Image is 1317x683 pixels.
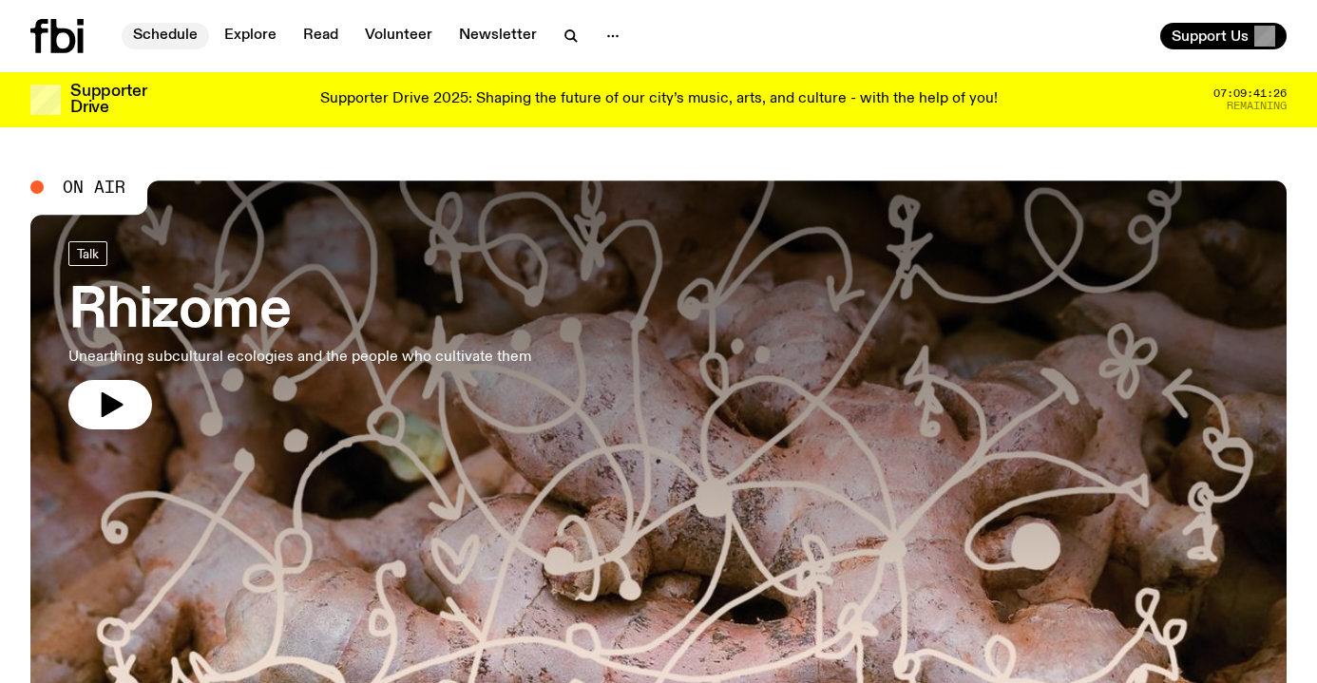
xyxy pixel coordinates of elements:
[1213,88,1287,99] span: 07:09:41:26
[122,23,209,49] a: Schedule
[1172,28,1249,45] span: Support Us
[63,179,125,196] span: On Air
[1160,23,1287,49] button: Support Us
[68,346,531,369] p: Unearthing subcultural ecologies and the people who cultivate them
[68,241,531,429] a: RhizomeUnearthing subcultural ecologies and the people who cultivate them
[77,246,99,260] span: Talk
[353,23,444,49] a: Volunteer
[292,23,350,49] a: Read
[70,84,146,116] h3: Supporter Drive
[68,285,531,338] h3: Rhizome
[320,91,998,108] p: Supporter Drive 2025: Shaping the future of our city’s music, arts, and culture - with the help o...
[213,23,288,49] a: Explore
[448,23,548,49] a: Newsletter
[68,241,107,266] a: Talk
[1227,101,1287,111] span: Remaining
